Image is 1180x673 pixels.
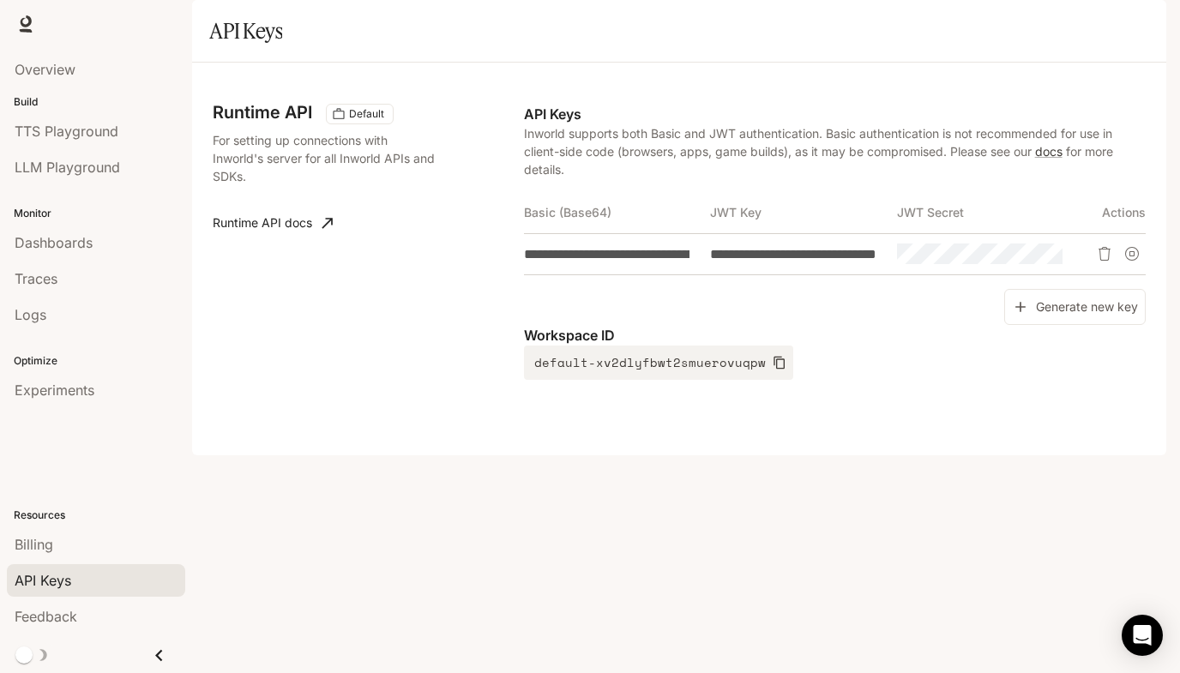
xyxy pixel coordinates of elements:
div: These keys will apply to your current workspace only [326,104,394,124]
th: JWT Secret [897,192,1084,233]
p: For setting up connections with Inworld's server for all Inworld APIs and SDKs. [213,131,436,185]
p: Inworld supports both Basic and JWT authentication. Basic authentication is not recommended for u... [524,124,1146,178]
button: default-xv2dlyfbwt2smuerovuqpw [524,346,793,380]
button: Suspend API key [1118,240,1146,267]
p: Workspace ID [524,325,1146,346]
h3: Runtime API [213,104,312,121]
span: Default [342,106,391,122]
div: Open Intercom Messenger [1122,615,1163,656]
a: docs [1035,144,1063,159]
h1: API Keys [209,14,282,48]
button: Generate new key [1004,289,1146,326]
p: API Keys [524,104,1146,124]
th: JWT Key [710,192,897,233]
th: Actions [1083,192,1146,233]
button: Delete API key [1091,240,1118,267]
a: Runtime API docs [206,206,340,240]
th: Basic (Base64) [524,192,711,233]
